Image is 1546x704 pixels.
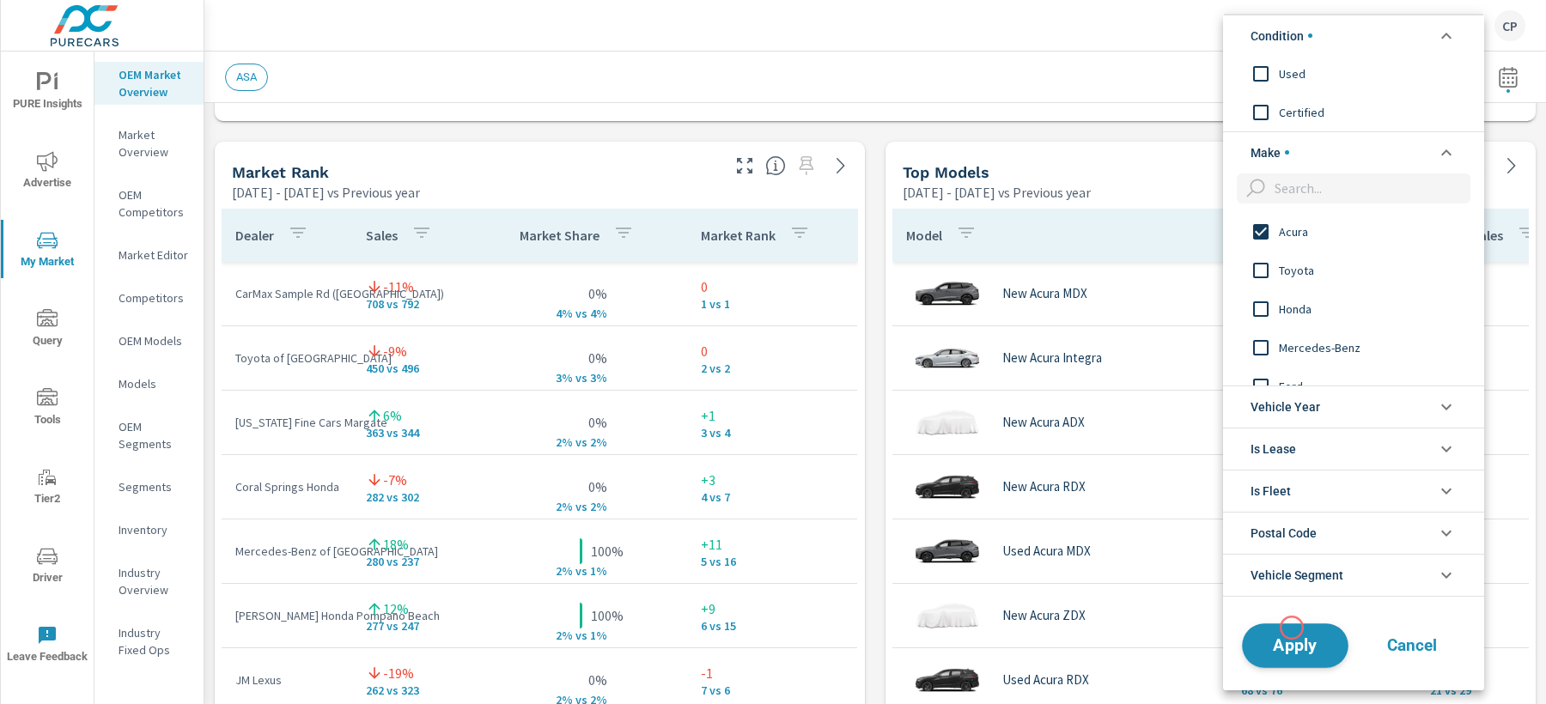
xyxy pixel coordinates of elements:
[1251,386,1320,428] span: Vehicle Year
[1223,212,1481,251] div: Acura
[1251,428,1296,470] span: Is Lease
[1378,638,1446,653] span: Cancel
[1279,221,1467,241] span: Acura
[1279,63,1467,83] span: Used
[1279,337,1467,357] span: Mercedes-Benz
[1223,328,1481,367] div: Mercedes-Benz
[1251,555,1343,596] span: Vehicle Segment
[1223,93,1481,131] div: Certified
[1223,251,1481,289] div: Toyota
[1279,259,1467,280] span: Toyota
[1260,638,1330,654] span: Apply
[1223,54,1481,93] div: Used
[1360,624,1464,667] button: Cancel
[1242,623,1348,668] button: Apply
[1268,173,1470,203] input: Search...
[1223,289,1481,328] div: Honda
[1279,375,1467,396] span: Ford
[1251,132,1289,173] span: Make
[1279,298,1467,319] span: Honda
[1251,513,1317,554] span: Postal Code
[1251,470,1291,512] span: Is Fleet
[1279,101,1467,122] span: Certified
[1223,367,1481,405] div: Ford
[1251,15,1312,56] span: Condition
